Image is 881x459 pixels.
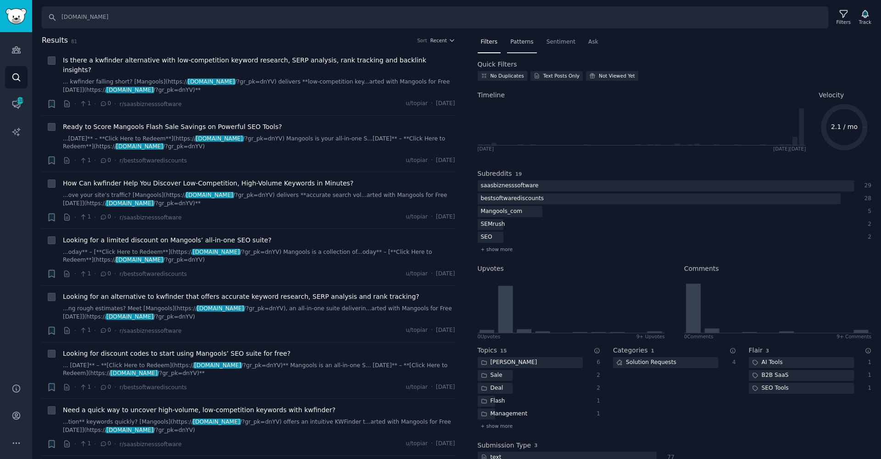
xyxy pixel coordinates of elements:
[478,180,542,192] div: saasbiznesssoftware
[534,442,537,448] span: 3
[856,8,875,27] button: Track
[749,357,786,369] div: AI Tools
[192,249,240,255] span: [DOMAIN_NAME]
[636,333,665,340] div: 9+ Upvotes
[436,326,455,335] span: [DATE]
[63,349,290,358] span: Looking for discount codes to start using Mangools’ SEO suite for free?
[478,409,531,420] div: Management
[431,100,433,108] span: ·
[74,439,76,449] span: ·
[773,146,806,152] div: [DATE] [DATE]
[119,157,187,164] span: r/bestsoftwarediscounts
[94,382,96,392] span: ·
[478,146,494,152] div: [DATE]
[100,270,111,278] span: 0
[115,257,164,263] span: [DOMAIN_NAME]
[74,269,76,279] span: ·
[431,157,433,165] span: ·
[79,383,91,392] span: 1
[478,193,547,205] div: bestsoftwarediscounts
[749,370,792,381] div: B2B SaaS
[94,269,96,279] span: ·
[94,156,96,165] span: ·
[114,99,116,109] span: ·
[749,346,763,355] h2: Flair
[114,156,116,165] span: ·
[478,206,526,218] div: Mangools_com
[100,100,111,108] span: 0
[94,213,96,222] span: ·
[478,357,541,369] div: [PERSON_NAME]
[430,37,455,44] button: Recent
[859,19,871,25] div: Track
[436,270,455,278] span: [DATE]
[481,38,498,46] span: Filters
[114,439,116,449] span: ·
[63,362,455,378] a: ... [DATE]** – **[Click Here to Redeem](https://[DOMAIN_NAME]/?gr_pk=dnYV)** Mangools is an all-i...
[431,383,433,392] span: ·
[836,333,871,340] div: 9+ Comments
[684,333,714,340] div: 0 Comment s
[864,233,872,241] div: 2
[592,371,601,380] div: 2
[406,270,428,278] span: u/topiar
[106,87,154,93] span: [DOMAIN_NAME]
[63,235,272,245] a: Looking for a limited discount on Mangools’ all-in-one SEO suite?
[63,292,419,302] a: Looking for an alternative to kwfinder that offers accurate keyword research, SERP analysis and r...
[119,328,181,334] span: r/saasbiznesssoftware
[100,383,111,392] span: 0
[613,346,647,355] h2: Categories
[478,383,507,394] div: Deal
[63,179,353,188] a: How Can kwfinder Help You Discover Low-Competition, High-Volume Keywords in Minutes?
[63,122,282,132] span: Ready to Score Mangools Flash Sale Savings on Powerful SEO Tools?
[63,405,335,415] a: Need a quick way to uncover high-volume, low-competition keywords with kwfinder?
[42,6,828,28] input: Search Keyword
[79,270,91,278] span: 1
[106,313,154,320] span: [DOMAIN_NAME]
[864,371,872,380] div: 1
[63,56,455,75] a: Is there a kwfinder alternative with low-competition keyword research, SERP analysis, rank tracki...
[406,440,428,448] span: u/topiar
[79,326,91,335] span: 1
[478,219,508,230] div: SEMrush
[431,326,433,335] span: ·
[406,213,428,221] span: u/topiar
[106,200,154,207] span: [DOMAIN_NAME]
[74,99,76,109] span: ·
[79,100,91,108] span: 1
[119,384,187,391] span: r/bestsoftwarediscounts
[478,396,508,407] div: Flash
[63,135,455,151] a: ...[DATE]** – **Click Here to Redeem**](https://[DOMAIN_NAME]/?gr_pk=dnYV) Mangools is your all-i...
[864,195,872,203] div: 28
[436,213,455,221] span: [DATE]
[864,358,872,367] div: 1
[478,333,501,340] div: 0 Upvote s
[588,38,598,46] span: Ask
[478,346,497,355] h2: Topics
[431,440,433,448] span: ·
[515,171,522,177] span: 19
[478,370,506,381] div: Sale
[478,441,531,450] h2: Submission Type
[114,269,116,279] span: ·
[481,423,513,429] span: + show more
[436,440,455,448] span: [DATE]
[478,169,512,179] h2: Subreddits
[119,271,187,277] span: r/bestsoftwarediscounts
[94,439,96,449] span: ·
[192,419,241,425] span: [DOMAIN_NAME]
[592,397,601,405] div: 1
[430,37,447,44] span: Recent
[79,440,91,448] span: 1
[684,264,719,274] h2: Comments
[478,264,504,274] h2: Upvotes
[100,326,111,335] span: 0
[100,157,111,165] span: 0
[836,19,851,25] div: Filters
[63,305,455,321] a: ...ng rough estimates? Meet [Mangools](https://[DOMAIN_NAME]/?gr_pk=dnYV), an all-in-one suite de...
[74,382,76,392] span: ·
[193,362,242,369] span: [DOMAIN_NAME]
[110,370,158,376] span: [DOMAIN_NAME]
